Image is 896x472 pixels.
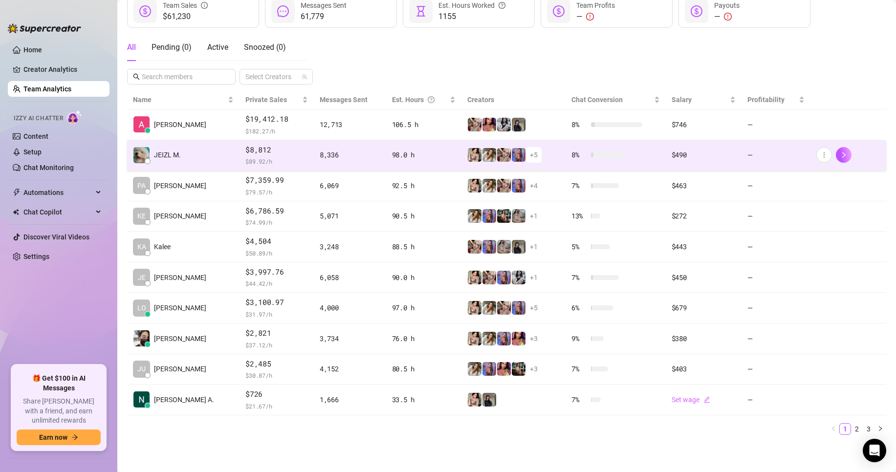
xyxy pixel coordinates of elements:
[23,132,48,140] a: Content
[742,262,810,293] td: —
[497,332,511,345] img: Ava
[512,301,525,315] img: Ava
[245,113,308,125] span: $19,412.18
[137,364,146,374] span: JU
[245,401,308,411] span: $ 21.67 /h
[530,333,538,344] span: + 3
[320,241,380,252] div: 3,248
[571,302,587,313] span: 6 %
[512,240,525,254] img: Anna
[245,217,308,227] span: $ 74.99 /h
[71,434,78,441] span: arrow-right
[245,358,308,370] span: $2,485
[245,248,308,258] span: $ 50.89 /h
[207,43,228,52] span: Active
[482,362,496,376] img: Ava
[245,370,308,380] span: $ 30.87 /h
[497,240,511,254] img: Daisy
[530,211,538,221] span: + 1
[320,150,380,160] div: 8,336
[133,147,150,163] img: JEIZL MALLARI
[23,253,49,260] a: Settings
[8,23,81,33] img: logo-BBDzfeDw.svg
[320,333,380,344] div: 3,734
[571,96,623,104] span: Chat Conversion
[512,179,525,193] img: Ava
[320,211,380,221] div: 5,071
[482,393,496,407] img: Anna
[302,74,307,80] span: team
[133,73,140,80] span: search
[672,119,736,130] div: $746
[840,424,851,434] a: 1
[468,332,481,345] img: Jenna
[245,144,308,156] span: $8,812
[137,180,146,191] span: PA
[468,148,481,162] img: Jenna
[497,362,511,376] img: GODDESS
[468,240,481,254] img: Anna
[277,5,289,17] span: message
[154,302,206,313] span: [PERSON_NAME]
[245,327,308,339] span: $2,821
[512,209,525,223] img: Daisy
[672,333,736,344] div: $380
[133,330,150,346] img: john kenneth sa…
[67,110,82,124] img: AI Chatter
[23,204,93,220] span: Chat Copilot
[851,423,863,435] li: 2
[23,185,93,200] span: Automations
[672,364,736,374] div: $403
[137,241,146,252] span: KA
[154,180,206,191] span: [PERSON_NAME]
[245,297,308,308] span: $3,100.97
[428,94,435,105] span: question-circle
[127,42,136,53] div: All
[154,211,206,221] span: [PERSON_NAME]
[512,148,525,162] img: Ava
[392,364,456,374] div: 80.5 h
[392,94,448,105] div: Est. Hours
[39,433,67,441] span: Earn now
[320,364,380,374] div: 4,152
[245,96,287,104] span: Private Sales
[468,118,481,131] img: Anna
[691,5,702,17] span: dollar-circle
[482,240,496,254] img: Ava
[672,241,736,252] div: $443
[530,180,538,191] span: + 4
[512,332,525,345] img: GODDESS
[245,340,308,350] span: $ 37.12 /h
[497,179,511,193] img: Anna
[530,150,538,160] span: + 5
[482,271,496,284] img: Anna
[482,209,496,223] img: Ava
[245,156,308,166] span: $ 89.92 /h
[154,150,181,160] span: JEIZL M.
[137,302,146,313] span: LO
[468,362,481,376] img: Paige
[163,11,208,22] span: $61,230
[17,374,101,393] span: 🎁 Get $100 in AI Messages
[576,1,615,9] span: Team Profits
[392,119,456,130] div: 106.5 h
[320,96,368,104] span: Messages Sent
[245,205,308,217] span: $6,786.59
[724,13,732,21] span: exclamation-circle
[482,301,496,315] img: Paige
[497,118,511,131] img: Sadie
[742,323,810,354] td: —
[512,271,525,284] img: Sadie
[139,5,151,17] span: dollar-circle
[874,423,886,435] li: Next Page
[742,109,810,140] td: —
[320,119,380,130] div: 12,713
[571,180,587,191] span: 7 %
[863,439,886,462] div: Open Intercom Messenger
[461,90,566,109] th: Creators
[852,424,862,434] a: 2
[468,209,481,223] img: Paige
[133,116,150,132] img: Alexicon Ortiag…
[742,201,810,232] td: —
[415,5,427,17] span: hourglass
